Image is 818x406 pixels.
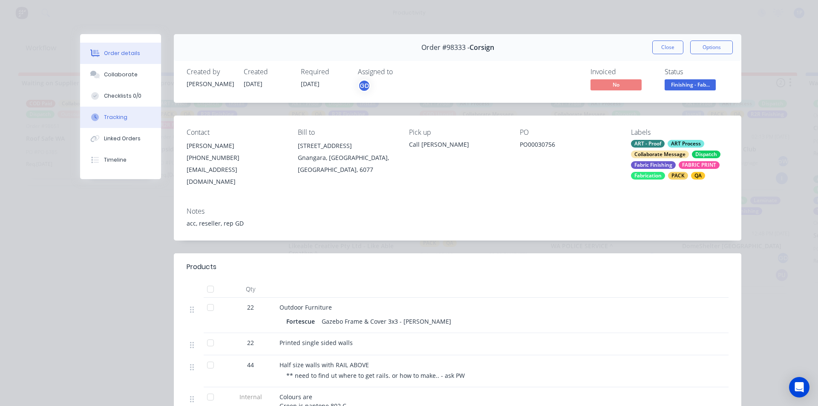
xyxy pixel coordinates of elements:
[358,79,371,92] button: GD
[298,152,395,176] div: Gnangara, [GEOGRAPHIC_DATA], [GEOGRAPHIC_DATA], 6077
[244,80,262,88] span: [DATE]
[187,128,284,136] div: Contact
[225,281,276,298] div: Qty
[668,172,688,180] div: PACK
[469,43,494,52] span: Corsign
[520,128,617,136] div: PO
[631,161,676,169] div: Fabric Finishing
[187,140,284,188] div: [PERSON_NAME][PHONE_NUMBER][EMAIL_ADDRESS][DOMAIN_NAME]
[690,41,733,54] button: Options
[104,156,127,164] div: Timeline
[301,80,320,88] span: [DATE]
[80,107,161,128] button: Tracking
[631,128,729,136] div: Labels
[679,161,720,169] div: FABRIC PRINT
[286,371,465,380] span: ** need to find ut where to get rails. or how to make.. - ask PW
[279,361,369,369] span: Half size walls with RAIL ABOVE
[668,140,704,148] div: ART Process
[409,128,507,136] div: Pick up
[409,140,507,149] div: Call [PERSON_NAME]
[691,172,705,180] div: QA
[187,140,284,152] div: [PERSON_NAME]
[358,68,443,76] div: Assigned to
[80,43,161,64] button: Order details
[298,140,395,176] div: [STREET_ADDRESS]Gnangara, [GEOGRAPHIC_DATA], [GEOGRAPHIC_DATA], 6077
[279,339,353,347] span: Printed single sided walls
[80,128,161,149] button: Linked Orders
[520,140,617,152] div: PO00030756
[80,85,161,107] button: Checklists 0/0
[187,207,729,215] div: Notes
[247,360,254,369] span: 44
[244,68,291,76] div: Created
[286,315,318,328] div: Fortescue
[652,41,683,54] button: Close
[247,303,254,312] span: 22
[631,140,665,148] div: ART - Proof
[421,43,469,52] span: Order #98333 -
[631,151,689,158] div: Collaborate Message
[298,140,395,152] div: [STREET_ADDRESS]
[318,315,455,328] div: Gazebo Frame & Cover 3x3 - [PERSON_NAME]
[187,262,216,272] div: Products
[187,152,284,164] div: [PHONE_NUMBER]
[665,68,729,76] div: Status
[187,79,233,88] div: [PERSON_NAME]
[301,68,348,76] div: Required
[590,68,654,76] div: Invoiced
[298,128,395,136] div: Bill to
[665,79,716,92] button: Finishing - Fab...
[187,219,729,228] div: acc, reseller, rep GD
[187,68,233,76] div: Created by
[590,79,642,90] span: No
[279,303,332,311] span: Outdoor Furniture
[665,79,716,90] span: Finishing - Fab...
[692,151,720,158] div: Dispatch
[247,338,254,347] span: 22
[228,392,273,401] span: Internal
[631,172,665,180] div: Fabrication
[80,149,161,171] button: Timeline
[187,164,284,188] div: [EMAIL_ADDRESS][DOMAIN_NAME]
[104,71,138,78] div: Collaborate
[104,113,127,121] div: Tracking
[80,64,161,85] button: Collaborate
[104,135,141,142] div: Linked Orders
[104,92,141,100] div: Checklists 0/0
[104,49,140,57] div: Order details
[789,377,809,397] div: Open Intercom Messenger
